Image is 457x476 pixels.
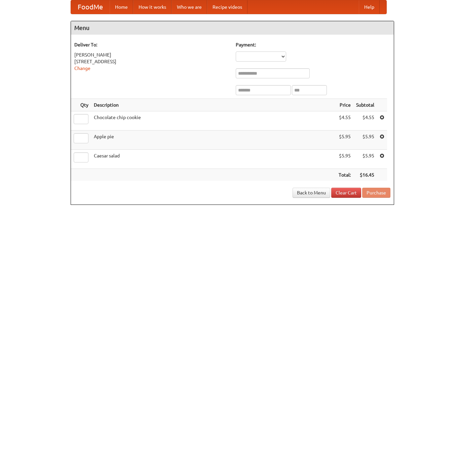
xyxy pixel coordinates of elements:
[353,99,377,111] th: Subtotal
[172,0,207,14] a: Who we are
[91,150,336,169] td: Caesar salad
[133,0,172,14] a: How it works
[353,169,377,181] th: $16.45
[74,66,90,71] a: Change
[359,0,380,14] a: Help
[71,21,394,35] h4: Menu
[71,99,91,111] th: Qty
[71,0,110,14] a: FoodMe
[207,0,247,14] a: Recipe videos
[74,51,229,58] div: [PERSON_NAME]
[331,188,361,198] a: Clear Cart
[336,111,353,131] td: $4.55
[336,169,353,181] th: Total:
[74,58,229,65] div: [STREET_ADDRESS]
[336,131,353,150] td: $5.95
[236,41,390,48] h5: Payment:
[353,131,377,150] td: $5.95
[91,131,336,150] td: Apple pie
[336,99,353,111] th: Price
[353,111,377,131] td: $4.55
[293,188,330,198] a: Back to Menu
[91,111,336,131] td: Chocolate chip cookie
[91,99,336,111] th: Description
[362,188,390,198] button: Purchase
[110,0,133,14] a: Home
[336,150,353,169] td: $5.95
[74,41,229,48] h5: Deliver To:
[353,150,377,169] td: $5.95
